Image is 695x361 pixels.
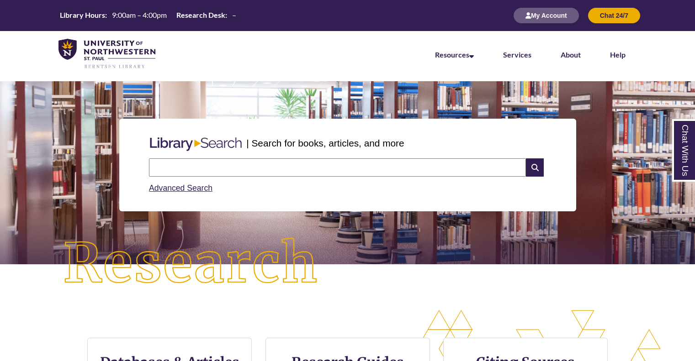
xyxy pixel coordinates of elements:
[35,209,347,318] img: Research
[514,11,579,19] a: My Account
[56,10,108,20] th: Library Hours:
[145,134,246,155] img: Libary Search
[526,158,543,177] i: Search
[503,50,531,59] a: Services
[435,50,474,59] a: Resources
[56,10,240,20] table: Hours Today
[173,10,228,20] th: Research Desk:
[112,10,167,19] span: 9:00am – 4:00pm
[561,50,581,59] a: About
[58,39,155,69] img: UNWSP Library Logo
[232,10,236,19] span: –
[246,136,404,150] p: | Search for books, articles, and more
[56,10,240,21] a: Hours Today
[610,50,626,59] a: Help
[514,8,579,23] button: My Account
[588,8,640,23] button: Chat 24/7
[588,11,640,19] a: Chat 24/7
[149,183,212,193] a: Advanced Search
